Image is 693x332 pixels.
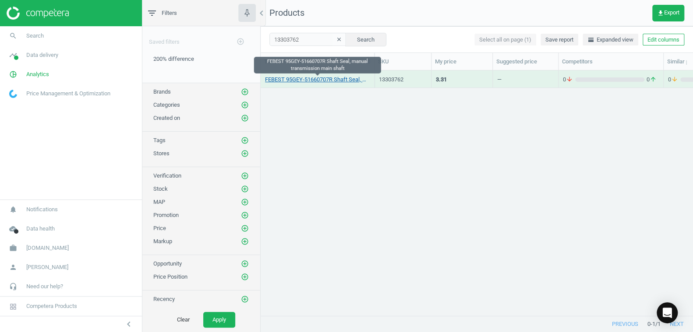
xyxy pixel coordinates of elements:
[5,259,21,276] i: person
[265,76,370,84] a: FEBEST 95GEY-51660707R Shaft Seal, manual transmission main shaft
[153,150,170,157] span: Stores
[240,224,249,233] button: add_circle_outline
[5,201,21,218] i: notifications
[541,34,578,46] button: Save report
[153,212,179,218] span: Promotion
[587,36,594,43] i: horizontal_split
[241,273,249,281] i: add_circle_outline
[26,244,69,252] span: [DOMAIN_NAME]
[240,171,249,180] button: add_circle_outline
[241,224,249,232] i: add_circle_outline
[261,70,693,309] div: grid
[655,320,661,328] span: / 1
[562,58,660,66] div: Competitors
[671,76,678,84] i: arrow_downward
[240,136,249,145] button: add_circle_outline
[657,10,679,17] span: Export
[583,34,638,46] button: horizontal_splitExpanded view
[153,172,181,179] span: Verification
[124,319,134,329] i: chevron_left
[241,211,249,219] i: add_circle_outline
[379,76,427,84] div: 13303762
[603,316,647,332] button: previous
[5,278,21,295] i: headset_mic
[269,33,346,46] input: SKU/Title search
[668,76,680,84] span: 0
[661,316,693,332] button: next
[345,33,386,46] button: Search
[647,320,655,328] span: 0 - 1
[240,149,249,158] button: add_circle_outline
[241,295,249,303] i: add_circle_outline
[563,76,575,84] span: 0
[153,56,194,62] span: 200% difference
[256,8,267,18] i: chevron_left
[26,302,77,310] span: Competera Products
[153,260,182,267] span: Opportunity
[587,36,633,44] span: Expanded view
[5,240,21,256] i: work
[5,220,21,237] i: cloud_done
[153,101,180,108] span: Categories
[232,33,249,51] button: add_circle_outline
[5,47,21,63] i: timeline
[241,198,249,206] i: add_circle_outline
[26,225,55,233] span: Data health
[240,114,249,122] button: add_circle_outline
[650,76,657,84] i: arrow_upward
[474,34,536,46] button: Select all on page (1)
[240,185,249,193] button: add_circle_outline
[566,76,573,84] i: arrow_downward
[479,36,531,44] span: Select all on page (1)
[336,36,342,42] i: clear
[147,8,157,18] i: filter_list
[153,88,171,95] span: Brands
[26,90,110,98] span: Price Management & Optimization
[652,5,684,21] button: get_appExport
[496,58,555,66] div: Suggested price
[657,10,664,17] i: get_app
[269,7,304,18] span: Products
[153,238,172,245] span: Markup
[26,283,63,290] span: Need our help?
[26,32,44,40] span: Search
[332,34,346,46] button: clear
[26,263,68,271] span: [PERSON_NAME]
[142,26,260,51] div: Saved filters
[240,237,249,246] button: add_circle_outline
[7,7,69,20] img: ajHJNr6hYgQAAAAASUVORK5CYII=
[435,58,489,66] div: My price
[26,206,58,213] span: Notifications
[497,76,502,87] div: —
[241,260,249,268] i: add_circle_outline
[5,66,21,83] i: pie_chart_outlined
[241,172,249,180] i: add_circle_outline
[26,70,49,78] span: Analytics
[240,198,249,206] button: add_circle_outline
[240,259,249,268] button: add_circle_outline
[240,273,249,281] button: add_circle_outline
[657,302,678,323] div: Open Intercom Messenger
[436,76,447,84] div: 3.31
[153,273,187,280] span: Price Position
[240,211,249,220] button: add_circle_outline
[162,9,177,17] span: Filters
[5,28,21,44] i: search
[168,312,199,328] button: Clear
[545,36,573,44] span: Save report
[378,58,428,66] div: SKU
[153,185,168,192] span: Stock
[203,312,235,328] button: Apply
[153,296,175,302] span: Recency
[240,101,249,109] button: add_circle_outline
[153,199,165,205] span: MAP
[643,34,684,46] button: Edit columns
[237,38,244,45] i: add_circle_outline
[241,238,249,245] i: add_circle_outline
[254,57,381,73] div: FEBEST 95GEY-51660707R Shaft Seal, manual transmission main shaft
[240,87,249,96] button: add_circle_outline
[240,295,249,304] button: add_circle_outline
[153,137,166,143] span: Tags
[26,51,58,59] span: Data delivery
[644,76,659,84] span: 0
